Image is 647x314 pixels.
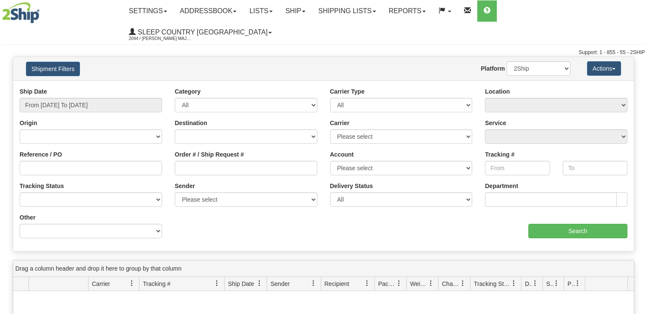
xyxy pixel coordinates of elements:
[507,276,521,291] a: Tracking Status filter column settings
[252,276,267,291] a: Ship Date filter column settings
[2,2,40,23] img: logo2044.jpg
[312,0,382,22] a: Shipping lists
[360,276,374,291] a: Recipient filter column settings
[330,87,365,96] label: Carrier Type
[123,22,278,43] a: Sleep Country [GEOGRAPHIC_DATA] 2044 / [PERSON_NAME] Major [PERSON_NAME]
[549,276,564,291] a: Shipment Issues filter column settings
[175,150,244,159] label: Order # / Ship Request #
[525,280,532,288] span: Delivery Status
[481,64,505,73] label: Platform
[410,280,428,288] span: Weight
[175,87,201,96] label: Category
[485,87,510,96] label: Location
[143,280,171,288] span: Tracking #
[378,280,396,288] span: Packages
[570,276,585,291] a: Pickup Status filter column settings
[528,276,542,291] a: Delivery Status filter column settings
[485,182,518,190] label: Department
[125,276,139,291] a: Carrier filter column settings
[330,150,354,159] label: Account
[442,280,460,288] span: Charge
[175,119,207,127] label: Destination
[20,119,37,127] label: Origin
[92,280,110,288] span: Carrier
[20,213,35,222] label: Other
[474,280,511,288] span: Tracking Status
[330,119,350,127] label: Carrier
[243,0,279,22] a: Lists
[271,280,290,288] span: Sender
[123,0,174,22] a: Settings
[456,276,470,291] a: Charge filter column settings
[485,161,550,175] input: From
[228,280,254,288] span: Ship Date
[325,280,349,288] span: Recipient
[136,29,268,36] span: Sleep Country [GEOGRAPHIC_DATA]
[382,0,432,22] a: Reports
[13,260,634,277] div: grid grouping header
[20,182,64,190] label: Tracking Status
[2,49,645,56] div: Support: 1 - 855 - 55 - 2SHIP
[424,276,438,291] a: Weight filter column settings
[26,62,80,76] button: Shipment Filters
[174,0,243,22] a: Addressbook
[392,276,406,291] a: Packages filter column settings
[210,276,224,291] a: Tracking # filter column settings
[546,280,553,288] span: Shipment Issues
[587,61,621,76] button: Actions
[563,161,627,175] input: To
[129,34,193,43] span: 2044 / [PERSON_NAME] Major [PERSON_NAME]
[175,182,195,190] label: Sender
[485,119,506,127] label: Service
[485,150,514,159] label: Tracking #
[627,114,646,200] iframe: chat widget
[279,0,312,22] a: Ship
[306,276,321,291] a: Sender filter column settings
[567,280,575,288] span: Pickup Status
[20,150,62,159] label: Reference / PO
[20,87,47,96] label: Ship Date
[330,182,373,190] label: Delivery Status
[528,224,627,238] input: Search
